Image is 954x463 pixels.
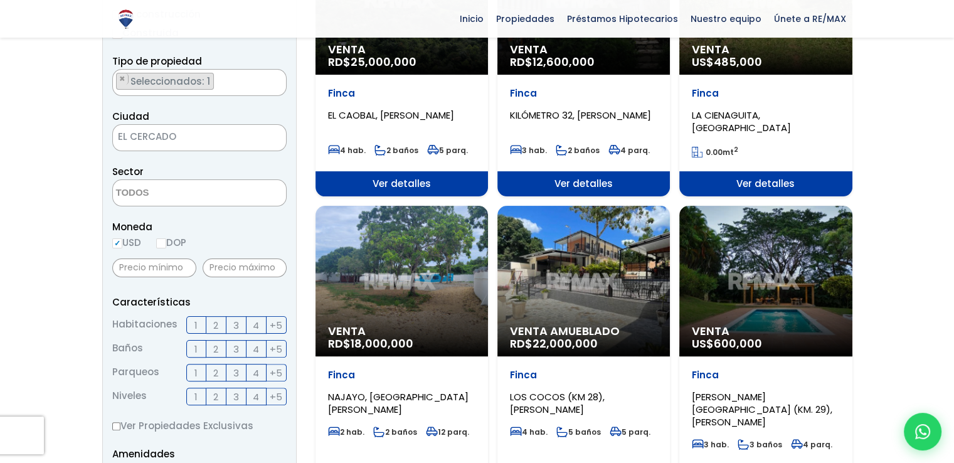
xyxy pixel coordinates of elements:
[194,341,198,357] span: 1
[112,446,287,462] p: Amenidades
[610,427,650,437] span: 5 parq.
[270,389,282,405] span: +5
[253,341,259,357] span: 4
[692,390,832,428] span: [PERSON_NAME][GEOGRAPHIC_DATA] (KM. 29), [PERSON_NAME]
[233,341,239,357] span: 3
[112,340,143,358] span: Baños
[510,390,605,416] span: LOS COCOS (KM 28), [PERSON_NAME]
[112,238,122,248] input: USD
[112,388,147,405] span: Niveles
[561,9,684,28] span: Préstamos Hipotecarios
[115,8,137,30] img: Logo de REMAX
[253,365,259,381] span: 4
[113,70,120,97] textarea: Search
[556,427,601,437] span: 5 baños
[116,73,214,90] li: FINCA
[194,365,198,381] span: 1
[253,317,259,333] span: 4
[328,54,416,70] span: RD$
[112,422,120,430] input: Ver Propiedades Exclusivas
[684,9,768,28] span: Nuestro equipo
[714,54,762,70] span: 485,000
[233,365,239,381] span: 3
[112,364,159,381] span: Parqueos
[273,73,279,85] span: ×
[714,336,762,351] span: 600,000
[692,109,791,134] span: LA CIENAGUITA, [GEOGRAPHIC_DATA]
[328,109,454,122] span: EL CAOBAL, [PERSON_NAME]
[112,418,287,434] label: Ver Propiedades Exclusivas
[117,73,129,85] button: Remove item
[453,9,490,28] span: Inicio
[556,145,600,156] span: 2 baños
[328,325,475,338] span: Venta
[510,145,547,156] span: 3 hab.
[272,73,280,85] button: Remove all items
[692,369,839,381] p: Finca
[490,9,561,28] span: Propiedades
[255,128,273,148] button: Remove all items
[112,294,287,310] p: Características
[692,439,729,450] span: 3 hab.
[692,147,738,157] span: mt
[328,145,366,156] span: 4 hab.
[270,341,282,357] span: +5
[213,341,218,357] span: 2
[706,147,723,157] span: 0.00
[510,54,595,70] span: RD$
[203,258,287,277] input: Precio máximo
[692,43,839,56] span: Venta
[351,336,413,351] span: 18,000,000
[194,317,198,333] span: 1
[791,439,832,450] span: 4 parq.
[119,73,125,85] span: ×
[328,390,469,416] span: NAJAYO, [GEOGRAPHIC_DATA][PERSON_NAME]
[112,165,144,178] span: Sector
[233,389,239,405] span: 3
[112,124,287,151] span: EL CERCADO
[328,369,475,381] p: Finca
[112,110,149,123] span: Ciudad
[270,317,282,333] span: +5
[734,145,738,154] sup: 2
[510,325,657,338] span: Venta Amueblado
[533,54,595,70] span: 12,600,000
[270,365,282,381] span: +5
[113,180,235,207] textarea: Search
[156,238,166,248] input: DOP
[253,389,259,405] span: 4
[510,109,651,122] span: KILÓMETRO 32, [PERSON_NAME]
[374,145,418,156] span: 2 baños
[112,219,287,235] span: Moneda
[426,427,469,437] span: 12 parq.
[328,87,475,100] p: Finca
[692,336,762,351] span: US$
[156,235,186,250] label: DOP
[213,365,218,381] span: 2
[533,336,598,351] span: 22,000,000
[497,171,670,196] span: Ver detalles
[113,128,255,146] span: EL CERCADO
[194,389,198,405] span: 1
[738,439,782,450] span: 3 baños
[427,145,468,156] span: 5 parq.
[510,369,657,381] p: Finca
[679,171,852,196] span: Ver detalles
[692,54,762,70] span: US$
[315,171,488,196] span: Ver detalles
[112,316,178,334] span: Habitaciones
[328,336,413,351] span: RD$
[692,325,839,338] span: Venta
[373,427,417,437] span: 2 baños
[328,427,364,437] span: 2 hab.
[233,317,239,333] span: 3
[692,87,839,100] p: Finca
[112,258,196,277] input: Precio mínimo
[510,427,548,437] span: 4 hab.
[213,389,218,405] span: 2
[129,75,213,88] span: Seleccionados: 1
[608,145,650,156] span: 4 parq.
[112,55,202,68] span: Tipo de propiedad
[328,43,475,56] span: Venta
[510,87,657,100] p: Finca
